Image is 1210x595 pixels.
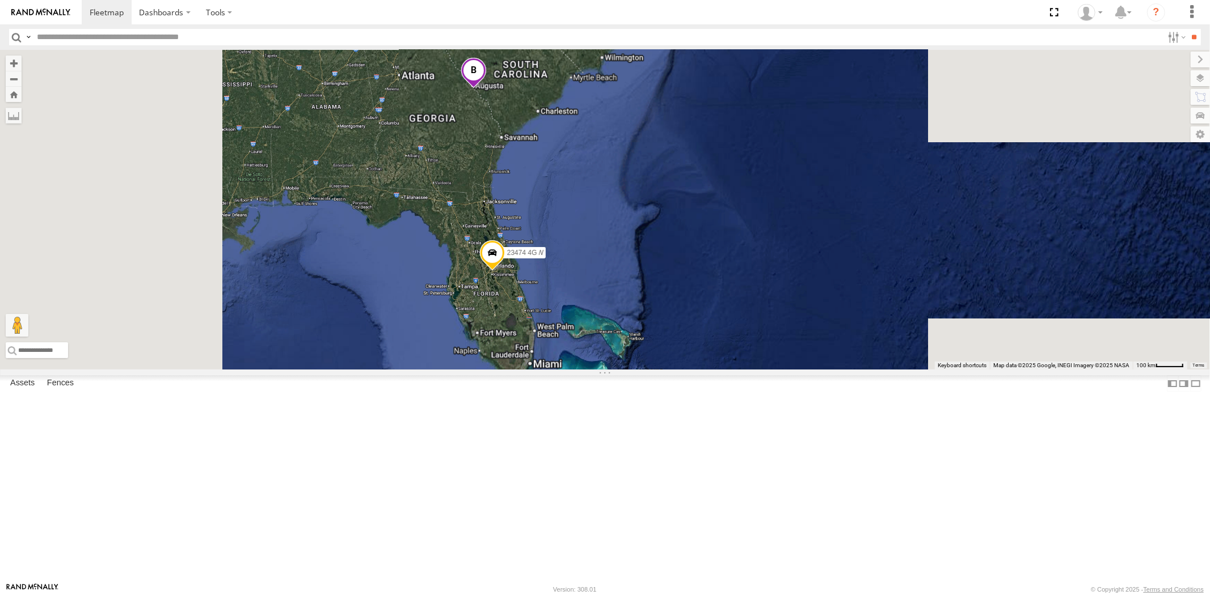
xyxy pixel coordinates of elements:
label: Search Filter Options [1163,29,1188,45]
span: 100 km [1136,362,1156,368]
label: Search Query [24,29,33,45]
div: © Copyright 2025 - [1091,586,1204,593]
button: Zoom Home [6,87,22,102]
label: Assets [5,376,40,392]
a: Visit our Website [6,584,58,595]
span: 23159 NEW [507,249,543,257]
img: rand-logo.svg [11,8,70,16]
span: Map data ©2025 Google, INEGI Imagery ©2025 NASA [993,362,1129,368]
a: Terms (opens in new tab) [1193,363,1205,368]
label: Map Settings [1191,126,1210,142]
label: Fences [41,376,79,392]
button: Zoom out [6,71,22,87]
button: Keyboard shortcuts [938,362,986,369]
i: ? [1147,3,1165,22]
button: Drag Pegman onto the map to open Street View [6,314,28,337]
label: Measure [6,108,22,124]
label: Hide Summary Table [1190,375,1201,392]
div: Sardor Khadjimedov [1074,4,1107,21]
label: Dock Summary Table to the Left [1167,375,1178,392]
label: Dock Summary Table to the Right [1178,375,1190,392]
button: Map Scale: 100 km per 46 pixels [1133,362,1187,369]
button: Zoom in [6,56,22,71]
a: Terms and Conditions [1144,586,1204,593]
span: 23474 4G [507,249,537,257]
div: Version: 308.01 [553,586,596,593]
